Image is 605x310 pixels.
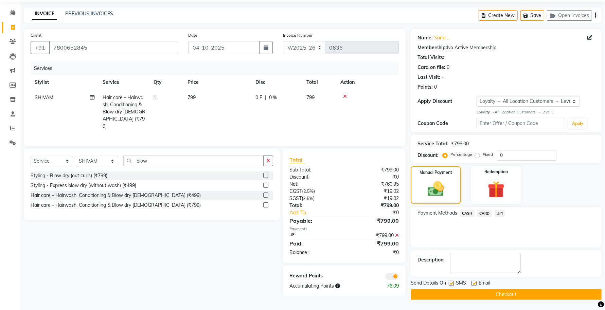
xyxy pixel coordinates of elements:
[479,10,518,21] button: Create New
[434,34,449,41] a: Sana ..
[477,110,495,114] strong: Loyalty →
[103,94,145,129] span: Hair care - Hairwash, Conditioning & Blow dry [DEMOGRAPHIC_DATA] (₹799)
[183,75,251,90] th: Price
[344,239,404,248] div: ₹799.00
[417,54,444,61] div: Total Visits:
[284,217,344,225] div: Payable:
[344,166,404,174] div: ₹799.00
[31,75,99,90] th: Stylist
[31,182,136,189] div: Styling - Express blow dry (without wash) (₹499)
[434,84,437,91] div: 0
[65,11,113,17] a: PREVIOUS INVOICES
[547,10,592,21] button: Open Invoices
[442,74,444,81] div: -
[289,195,302,201] span: SGST
[451,140,469,147] div: ₹799.00
[354,209,404,216] div: ₹0
[483,151,493,158] label: Fixed
[31,202,201,209] div: Hair care - Hairwash, Conditioning & Blow dry [DEMOGRAPHIC_DATA] (₹799)
[255,94,262,101] span: 0 F
[31,192,201,199] div: Hair care - Hairwash, Conditioning & Blow dry [DEMOGRAPHIC_DATA] (₹499)
[283,32,313,38] label: Invoice Number
[411,279,446,288] span: Send Details On
[289,156,305,163] span: Total
[417,74,440,81] div: Last Visit:
[520,10,544,21] button: Save
[417,44,447,51] div: Membership:
[477,109,595,115] div: All Location Customers → Level 1
[188,32,197,38] label: Date
[251,75,302,90] th: Disc
[344,217,404,225] div: ₹799.00
[284,174,344,181] div: Discount:
[344,232,404,239] div: ₹799.00
[420,169,452,176] label: Manual Payment
[336,75,399,90] th: Action
[149,75,183,90] th: Qty
[417,120,477,127] div: Coupon Code
[417,64,445,71] div: Card on file:
[154,94,156,101] span: 1
[99,75,149,90] th: Service
[32,8,57,20] a: INVOICE
[289,226,399,232] div: Payments
[344,249,404,256] div: ₹0
[284,195,344,202] div: ( )
[477,209,492,217] span: CARD
[495,209,505,217] span: UPI
[49,41,178,54] input: Search by Name/Mobile/Email/Code
[31,172,107,179] div: Styling - Blow dry (out curls) (₹799)
[31,62,404,75] div: Services
[284,249,344,256] div: Balance :
[417,152,439,159] div: Discount:
[284,188,344,195] div: ( )
[450,151,472,158] label: Percentage
[289,188,302,194] span: CGST
[456,279,466,288] span: SMS
[303,196,313,201] span: 2.5%
[284,202,344,209] div: Total:
[484,169,508,175] label: Redemption
[188,94,196,101] span: 799
[306,94,315,101] span: 799
[284,272,344,280] div: Reward Points
[417,140,448,147] div: Service Total:
[417,209,457,217] span: Payment Methods
[460,209,475,217] span: CASH
[31,32,41,38] label: Client
[284,166,344,174] div: Sub Total:
[302,75,336,90] th: Total
[123,156,264,166] input: Search or Scan
[417,256,445,263] div: Description:
[284,239,344,248] div: Paid:
[284,209,354,216] a: Add Tip
[284,232,344,239] div: UPI
[344,202,404,209] div: ₹799.00
[344,188,404,195] div: ₹19.02
[374,282,404,290] div: 76.09
[303,188,314,194] span: 2.5%
[35,94,53,101] span: SHIVAM
[344,181,404,188] div: ₹760.95
[568,118,587,129] button: Apply
[417,44,595,51] div: No Active Membership
[482,179,510,200] img: _gift.svg
[31,41,50,54] button: +91
[284,282,374,290] div: Accumulating Points
[447,64,449,71] div: 0
[269,94,277,101] span: 0 %
[417,98,477,105] div: Apply Discount
[265,94,266,101] span: |
[417,84,433,91] div: Points:
[423,180,449,198] img: _cash.svg
[417,34,433,41] div: Name:
[479,279,490,288] span: Email
[284,181,344,188] div: Net:
[344,174,404,181] div: ₹0
[344,195,404,202] div: ₹19.02
[411,289,602,300] button: Checkout
[477,118,565,128] input: Enter Offer / Coupon Code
